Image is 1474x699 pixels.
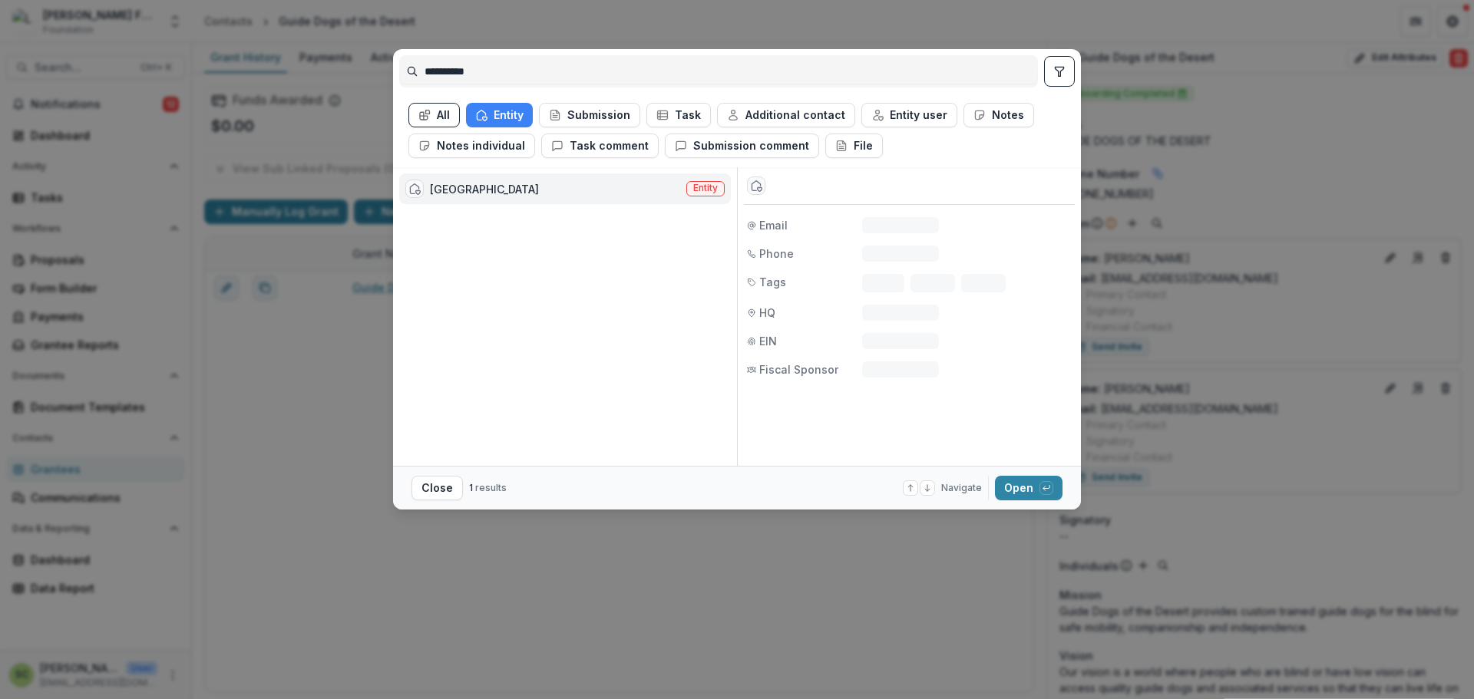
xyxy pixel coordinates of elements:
span: HQ [759,305,775,321]
button: Notes individual [408,134,535,158]
span: EIN [759,333,777,349]
span: Tags [759,274,786,290]
button: Entity user [861,103,957,127]
button: All [408,103,460,127]
span: Navigate [941,481,982,495]
span: Phone [759,246,794,262]
span: Entity [693,183,718,193]
button: Open [995,476,1063,500]
button: Submission [539,103,640,127]
span: 1 [469,482,473,493]
div: [GEOGRAPHIC_DATA] [430,181,539,197]
button: Task [646,103,711,127]
button: Additional contact [717,103,855,127]
button: toggle filters [1044,56,1075,87]
button: Entity [466,103,533,127]
span: Fiscal Sponsor [759,361,838,378]
button: Task comment [541,134,659,158]
button: Submission comment [665,134,819,158]
button: Close [411,476,463,500]
span: results [475,482,507,493]
button: Notes [963,103,1034,127]
span: Email [759,217,788,233]
button: File [825,134,883,158]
